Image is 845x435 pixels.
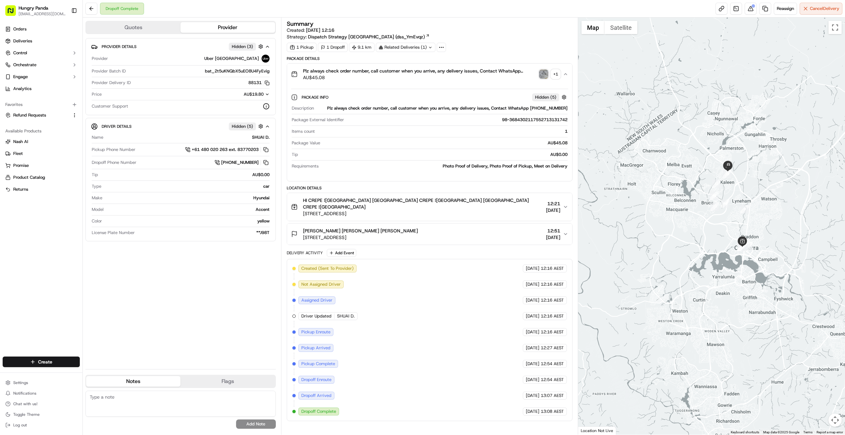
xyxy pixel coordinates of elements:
div: Related Deliveries (1) [376,43,435,52]
span: 13:07 AEST [541,393,564,399]
span: Hidden ( 3 ) [232,44,253,50]
button: Engage [3,72,80,82]
div: yellow [105,218,270,224]
span: HI CREPE ![GEOGRAPHIC_DATA] [GEOGRAPHIC_DATA] CREPE ![GEOGRAPHIC_DATA] [GEOGRAPHIC_DATA] CREPE ![... [303,197,544,210]
span: Refund Requests [13,112,46,118]
span: Not Assigned Driver [301,281,341,287]
span: Items count [292,128,315,134]
button: +61 480 020 263 ext. 83770203 [185,146,270,153]
div: 14 [723,169,731,178]
span: Type [92,183,101,189]
button: [PERSON_NAME] [PERSON_NAME] [PERSON_NAME][STREET_ADDRESS]12:51[DATE] [287,223,572,245]
span: Provider Details [102,44,136,49]
span: Log out [13,422,27,428]
div: Hyundai [105,195,270,201]
button: Keyboard shortcuts [731,430,759,435]
span: Driver Updated [301,313,331,319]
span: Assigned Driver [301,297,332,303]
span: 12:16 AEST [541,281,564,287]
div: 10 [721,199,729,208]
span: [DATE] 12:16 [306,27,334,33]
div: Delivery Activity [287,250,323,256]
span: [DATE] [526,409,539,414]
button: Provider DetailsHidden (3) [91,41,270,52]
a: Deliveries [3,36,80,46]
button: Reassign [774,3,797,15]
div: 9 [740,205,749,214]
span: +61 480 020 263 ext. 83770203 [192,147,259,153]
span: Requirements [292,163,319,169]
span: [DATE] [526,393,539,399]
span: 12:51 [546,227,560,234]
span: 12:27 AEST [541,345,564,351]
div: 12 [710,191,719,200]
a: Report a map error [817,430,843,434]
h3: Summary [287,21,314,27]
span: Fleet [13,151,23,157]
div: 6 [737,243,746,251]
button: Notifications [3,389,80,398]
span: Dropoff Arrived [301,393,331,399]
button: Control [3,48,80,58]
span: 12:54 AEST [541,377,564,383]
a: Returns [5,186,77,192]
button: Hungry Panda [19,5,48,11]
button: Map camera controls [828,413,842,427]
span: bat_2t5uKNQbX5uEO8U4FyEvig [205,68,270,74]
span: Promise [13,163,29,169]
button: Driver DetailsHidden (5) [91,121,270,132]
button: Hidden (5) [229,122,265,130]
span: Driver Details [102,124,131,129]
span: 12:16 AEST [541,297,564,303]
span: Description [292,105,314,111]
span: [PHONE_NUMBER] [221,160,259,166]
span: Pickup Arrived [301,345,330,351]
button: Chat with us! [3,399,80,409]
span: Notifications [13,391,36,396]
span: 13:08 AEST [541,409,564,414]
button: Hidden (3) [229,42,265,51]
div: car [104,183,270,189]
div: 1 Pickup [287,43,317,52]
span: Toggle Theme [13,412,40,417]
span: Tip [92,172,98,178]
span: Name [92,134,103,140]
span: 12:16 AEST [541,266,564,271]
button: [EMAIL_ADDRESS][DOMAIN_NAME] [19,11,66,17]
a: Orders [3,24,80,34]
span: [DATE] [526,281,539,287]
button: Settings [3,378,80,387]
span: Pickup Phone Number [92,147,135,153]
span: License Plate Number [92,230,135,236]
span: Make [92,195,102,201]
span: Control [13,50,27,56]
span: Reassign [777,6,794,12]
span: Plz always check order number, call customer when you arrive, any delivery issues, Contact WhatsA... [303,68,537,74]
span: [DATE] [526,313,539,319]
span: Analytics [13,86,31,92]
div: 13 [712,179,721,188]
span: AU$45.08 [303,74,537,81]
button: Notes [86,376,180,387]
span: Engage [13,74,28,80]
button: Refund Requests [3,110,80,121]
span: [DATE] [526,266,539,271]
span: 12:16 AEST [541,313,564,319]
span: Map data ©2025 Google [763,430,799,434]
span: [PERSON_NAME] [PERSON_NAME] [PERSON_NAME] [303,227,418,234]
span: Dropoff Enroute [301,377,331,383]
span: Tip [292,152,298,158]
span: Dropoff Phone Number [92,160,136,166]
span: [DATE] [526,377,539,383]
div: Available Products [3,126,80,136]
a: Refund Requests [5,112,69,118]
div: 9.1 km [349,43,374,52]
span: Created (Sent To Provider) [301,266,354,271]
div: Favorites [3,99,80,110]
span: Model [92,207,104,213]
span: SHUAI D. [337,313,355,319]
div: 1 [318,128,568,134]
span: Returns [13,186,28,192]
